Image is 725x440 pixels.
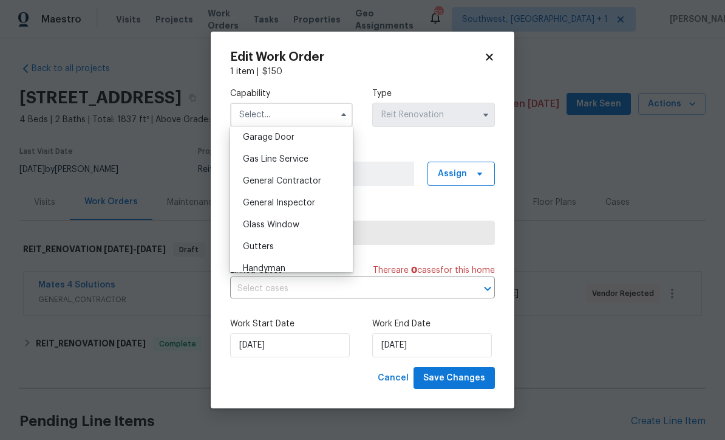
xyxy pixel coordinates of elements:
[243,133,294,142] span: Garage Door
[230,318,353,330] label: Work Start Date
[372,333,492,357] input: M/D/YYYY
[230,51,484,63] h2: Edit Work Order
[372,318,495,330] label: Work End Date
[243,221,299,229] span: Glass Window
[230,280,461,298] input: Select cases
[230,333,350,357] input: M/D/YYYY
[243,155,308,163] span: Gas Line Service
[230,66,495,78] div: 1 item |
[423,371,485,386] span: Save Changes
[479,280,496,297] button: Open
[240,227,485,239] span: Mates 4 Solutions - SWFL
[230,205,495,218] label: Trade Partner
[262,67,282,76] span: $ 150
[336,108,351,122] button: Hide options
[378,371,409,386] span: Cancel
[243,264,285,273] span: Handyman
[478,108,493,122] button: Show options
[373,367,414,390] button: Cancel
[230,88,353,100] label: Capability
[243,242,274,251] span: Gutters
[243,177,321,185] span: General Contractor
[230,103,353,127] input: Select...
[438,168,467,180] span: Assign
[372,103,495,127] input: Select...
[411,266,417,275] span: 0
[414,367,495,390] button: Save Changes
[230,146,495,159] label: Work Order Manager
[243,199,315,207] span: General Inspector
[373,264,495,277] span: There are case s for this home
[372,88,495,100] label: Type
